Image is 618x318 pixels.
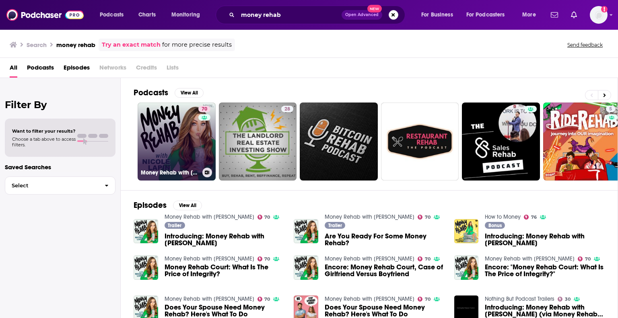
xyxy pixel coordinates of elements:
[167,61,179,78] span: Lists
[325,264,445,277] a: Encore: Money Rehab Court, Case of Girlfriend Versus Boyfriend
[136,61,157,78] span: Credits
[416,8,463,21] button: open menu
[454,219,479,244] img: Introducing: Money Rehab with Nicole Lapin
[134,200,167,210] h2: Episodes
[485,255,575,262] a: Money Rehab with Nicole Lapin
[461,8,517,21] button: open menu
[165,213,254,220] a: Money Rehab with Nicole Lapin
[485,264,605,277] a: Encore: "Money Rehab Court: What Is The Price of Integrity?"
[421,9,453,21] span: For Business
[418,256,431,261] a: 70
[485,233,605,246] span: Introducing: Money Rehab with [PERSON_NAME]
[425,297,431,301] span: 70
[94,8,134,21] button: open menu
[294,219,318,244] img: Are You Ready For Some Money Rehab?
[219,103,297,181] a: 28
[328,223,342,228] span: Trailer
[325,304,445,318] a: Does Your Spouse Need Money Rehab? Here's What To Do
[565,297,571,301] span: 30
[165,233,284,246] a: Introducing: Money Rehab with Nicole Lapin
[165,255,254,262] a: Money Rehab with Nicole Lapin
[590,6,608,24] button: Show profile menu
[64,61,90,78] a: Episodes
[425,257,431,261] span: 70
[485,213,521,220] a: How to Money
[27,41,47,49] h3: Search
[294,255,318,280] img: Encore: Money Rehab Court, Case of Girlfriend Versus Boyfriend
[6,7,84,23] img: Podchaser - Follow, Share and Rate Podcasts
[141,169,199,176] h3: Money Rehab with [PERSON_NAME]
[138,103,216,181] a: 70Money Rehab with [PERSON_NAME]
[466,9,505,21] span: For Podcasters
[138,9,156,21] span: Charts
[171,9,200,21] span: Monitoring
[134,88,204,98] a: PodcastsView All
[578,256,591,261] a: 70
[284,105,290,113] span: 28
[257,256,270,261] a: 70
[198,106,210,112] a: 70
[485,295,554,302] a: Nothing But Podcast Trailers
[565,41,605,48] button: Send feedback
[134,255,158,280] img: Money Rehab Court: What Is The Price of Integrity?
[165,295,254,302] a: Money Rehab with Nicole Lapin
[134,200,202,210] a: EpisodesView All
[342,10,382,20] button: Open AdvancedNew
[173,201,202,210] button: View All
[454,255,479,280] a: Encore: "Money Rehab Court: What Is The Price of Integrity?"
[133,8,161,21] a: Charts
[590,6,608,24] img: User Profile
[10,61,17,78] a: All
[166,8,210,21] button: open menu
[134,88,168,98] h2: Podcasts
[257,297,270,302] a: 70
[165,233,284,246] span: Introducing: Money Rehab with [PERSON_NAME]
[590,6,608,24] span: Logged in as ei1745
[601,6,608,12] svg: Add a profile image
[5,99,115,111] h2: Filter By
[5,163,115,171] p: Saved Searches
[264,297,270,301] span: 70
[548,8,561,22] a: Show notifications dropdown
[606,106,615,112] a: 5
[485,233,605,246] a: Introducing: Money Rehab with Nicole Lapin
[238,8,342,21] input: Search podcasts, credits, & more...
[281,106,293,112] a: 28
[165,304,284,318] a: Does Your Spouse Need Money Rehab? Here's What To Do
[165,264,284,277] a: Money Rehab Court: What Is The Price of Integrity?
[485,304,605,318] span: Introducing: Money Rehab with [PERSON_NAME] (via Money Rehab with [PERSON_NAME])
[257,215,270,220] a: 70
[168,223,181,228] span: Trailer
[162,40,232,49] span: for more precise results
[418,215,431,220] a: 70
[100,9,124,21] span: Podcasts
[134,219,158,244] a: Introducing: Money Rehab with Nicole Lapin
[531,215,537,219] span: 76
[12,136,76,148] span: Choose a tab above to access filters.
[418,297,431,302] a: 70
[325,213,414,220] a: Money Rehab with Nicole Lapin
[585,257,591,261] span: 70
[12,128,76,134] span: Want to filter your results?
[345,13,379,17] span: Open Advanced
[524,215,537,220] a: 76
[202,105,207,113] span: 70
[517,8,546,21] button: open menu
[325,255,414,262] a: Money Rehab with Nicole Lapin
[485,304,605,318] a: Introducing: Money Rehab with Nicole Lapin (via Money Rehab with Nicole Lapin)
[27,61,54,78] a: Podcasts
[102,40,161,49] a: Try an exact match
[56,41,95,49] h3: money rehab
